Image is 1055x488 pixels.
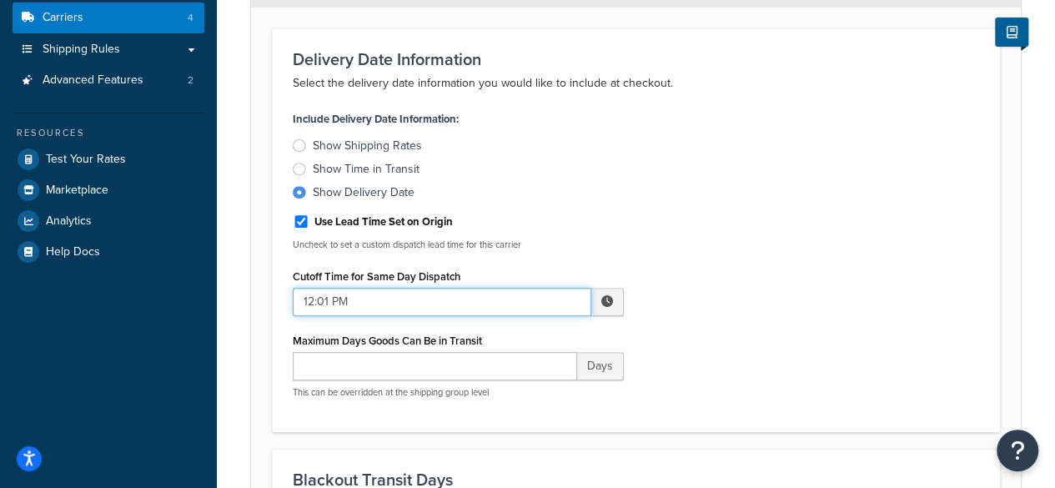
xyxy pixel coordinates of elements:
[293,73,979,93] p: Select the delivery date information you would like to include at checkout.
[293,239,624,251] p: Uncheck to set a custom dispatch lead time for this carrier
[46,184,108,198] span: Marketplace
[13,144,204,174] a: Test Your Rates
[13,126,204,140] div: Resources
[314,214,453,229] label: Use Lead Time Set on Origin
[13,65,204,96] a: Advanced Features2
[13,3,204,33] a: Carriers4
[577,352,624,380] span: Days
[188,73,193,88] span: 2
[13,237,204,267] a: Help Docs
[293,270,460,283] label: Cutoff Time for Same Day Dispatch
[313,138,422,154] div: Show Shipping Rates
[13,206,204,236] a: Analytics
[43,73,143,88] span: Advanced Features
[995,18,1028,47] button: Show Help Docs
[46,245,100,259] span: Help Docs
[43,11,83,25] span: Carriers
[293,386,624,399] p: This can be overridden at the shipping group level
[46,214,92,229] span: Analytics
[43,43,120,57] span: Shipping Rules
[13,175,204,205] a: Marketplace
[293,50,979,68] h3: Delivery Date Information
[46,153,126,167] span: Test Your Rates
[13,34,204,65] a: Shipping Rules
[13,65,204,96] li: Advanced Features
[13,3,204,33] li: Carriers
[293,335,482,347] label: Maximum Days Goods Can Be in Transit
[293,108,459,131] label: Include Delivery Date Information:
[313,161,419,178] div: Show Time in Transit
[188,11,193,25] span: 4
[997,430,1038,471] button: Open Resource Center
[313,184,414,201] div: Show Delivery Date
